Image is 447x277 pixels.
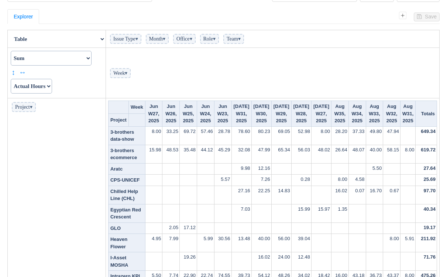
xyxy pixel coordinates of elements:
[180,222,197,234] td: 17.12
[416,163,437,175] td: 27.64
[30,104,32,110] span: ▾
[251,145,271,163] td: 47.99
[180,145,197,163] td: 35.48
[383,101,400,127] th: Aug W32, 2025
[108,163,145,175] th: Aratc
[190,36,192,42] span: ▾
[162,126,180,145] td: 33.25
[108,175,145,186] th: CPS-UNICEF
[416,175,437,186] td: 25.69
[11,67,17,78] a: ↕
[214,126,231,145] td: 28.78
[399,12,406,19] i: icon: plus
[251,234,271,252] td: 40.00
[416,234,437,252] td: 211.92
[108,126,145,145] th: 3-brothers data-show
[145,234,162,252] td: 4.95
[348,145,366,163] td: 48.07
[331,145,348,163] td: 26.64
[251,101,271,127] th: [DATE] W30, 2025
[291,204,311,222] td: 15.99
[14,10,33,24] div: Explorer
[231,234,251,252] td: 13.48
[416,145,437,163] td: 619.72
[223,34,244,44] span: Team
[200,34,219,44] span: Role
[145,145,162,163] td: 15.98
[414,13,440,21] button: icon: saveSave
[331,175,348,186] td: 8.00
[125,70,127,76] span: ▾
[108,252,145,271] th: I-Asset MOSHA
[383,186,400,204] td: 0.67
[214,101,231,127] th: Jun W23, 2025
[400,101,416,127] th: Aug W31, 2025
[180,101,197,127] th: Jun W25, 2025
[311,101,331,127] th: [DATE] W27, 2025
[231,204,251,222] td: 7.03
[311,126,331,145] td: 8.00
[366,145,383,163] td: 40.00
[416,186,437,204] td: 97.70
[251,175,271,186] td: 7.26
[145,101,162,127] th: Jun W27, 2025
[271,252,291,271] td: 24.00
[197,101,214,127] th: Jun W24, 2025
[180,126,197,145] td: 69.72
[311,204,331,222] td: 15.97
[271,234,291,252] td: 56.00
[348,101,366,127] th: Aug W34, 2025
[251,126,271,145] td: 80.23
[400,145,416,163] td: 8.00
[163,36,165,42] span: ▾
[291,175,311,186] td: 0.28
[383,126,400,145] td: 47.94
[366,163,383,175] td: 5.50
[135,36,138,42] span: ▾
[197,126,214,145] td: 57.46
[146,34,169,44] span: Month
[214,234,231,252] td: 30.56
[348,175,366,186] td: 4.58
[108,204,145,222] th: Egyptian Red Crescent
[180,252,197,271] td: 19.26
[331,101,348,127] th: Aug W35, 2025
[231,145,251,163] td: 32.08
[291,252,311,271] td: 12.48
[110,34,141,44] span: Issue Type
[366,101,383,127] th: Aug W33, 2025
[331,204,348,222] td: 1.35
[291,145,311,163] td: 56.03
[416,222,437,234] td: 19.17
[128,101,145,114] th: Week
[238,36,241,42] span: ▾
[348,186,366,204] td: 0.07
[213,36,216,42] span: ▾
[108,113,128,126] th: Project
[366,186,383,204] td: 16.70
[331,126,348,145] td: 28.20
[231,186,251,204] td: 27.16
[416,126,437,145] td: 649.34
[214,145,231,163] td: 45.29
[12,102,36,112] span: Project
[251,186,271,204] td: 22.25
[197,234,214,252] td: 5.99
[416,252,437,271] td: 71.76
[383,145,400,163] td: 58.15
[331,186,348,204] td: 16.02
[145,126,162,145] td: 8.00
[214,175,231,186] td: 5.57
[108,186,145,204] th: Chilled Help Line (CHL)
[108,234,145,252] th: Heaven Flower
[231,126,251,145] td: 78.60
[251,252,271,271] td: 16.02
[383,234,400,252] td: 8.00
[400,234,416,252] td: 5.91
[271,145,291,163] td: 65.34
[416,204,437,222] td: 40.34
[271,101,291,127] th: [DATE] W29, 2025
[311,145,331,163] td: 48.02
[231,163,251,175] td: 9.98
[110,68,131,78] span: Week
